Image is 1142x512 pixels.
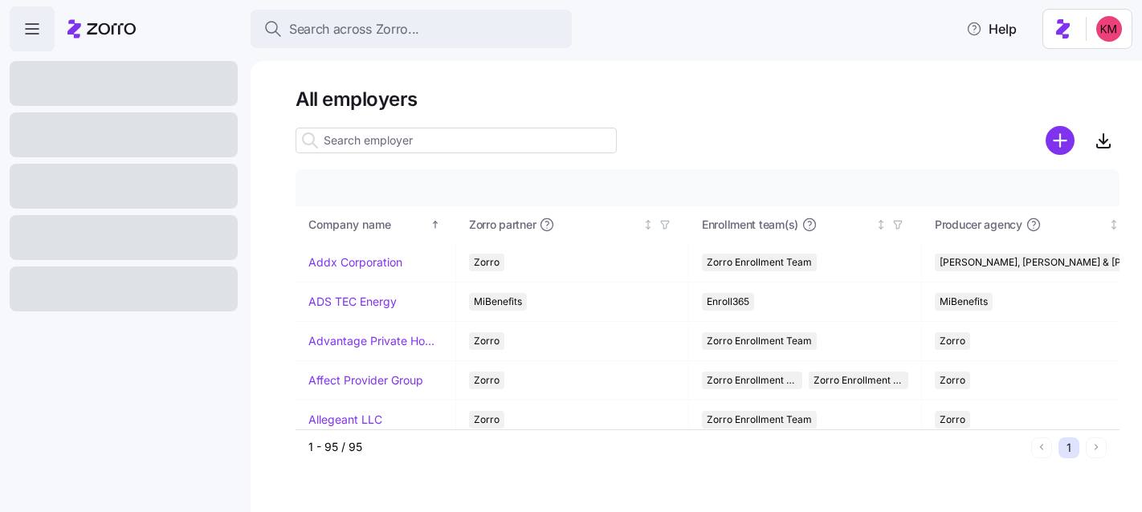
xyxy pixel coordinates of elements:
[308,294,397,310] a: ADS TEC Energy
[456,206,689,243] th: Zorro partnerNot sorted
[940,372,965,389] span: Zorro
[1086,437,1107,458] button: Next page
[308,254,402,270] a: Addx Corporation
[308,372,423,388] a: Affect Provider Group
[474,411,500,429] span: Zorro
[707,411,812,429] span: Zorro Enrollment Team
[707,332,812,350] span: Zorro Enrollment Team
[308,439,1025,455] div: 1 - 95 / 95
[642,219,654,230] div: Not sorted
[1031,437,1052,458] button: Previous page
[474,293,522,311] span: MiBenefits
[707,293,749,311] span: Enroll365
[289,19,419,39] span: Search across Zorro...
[251,10,572,48] button: Search across Zorro...
[707,254,812,271] span: Zorro Enrollment Team
[1058,437,1079,458] button: 1
[935,217,1022,233] span: Producer agency
[689,206,922,243] th: Enrollment team(s)Not sorted
[966,19,1017,39] span: Help
[875,219,887,230] div: Not sorted
[474,254,500,271] span: Zorro
[308,216,427,234] div: Company name
[474,372,500,389] span: Zorro
[296,128,617,153] input: Search employer
[953,13,1030,45] button: Help
[1046,126,1075,155] svg: add icon
[1108,219,1120,230] div: Not sorted
[940,411,965,429] span: Zorro
[296,206,456,243] th: Company nameSorted ascending
[1096,16,1122,42] img: 8fbd33f679504da1795a6676107ffb9e
[707,372,797,389] span: Zorro Enrollment Team
[469,217,536,233] span: Zorro partner
[474,332,500,350] span: Zorro
[308,412,382,428] a: Allegeant LLC
[308,333,443,349] a: Advantage Private Home Care
[296,87,1120,112] h1: All employers
[430,219,441,230] div: Sorted ascending
[940,293,988,311] span: MiBenefits
[940,332,965,350] span: Zorro
[814,372,904,389] span: Zorro Enrollment Experts
[702,217,798,233] span: Enrollment team(s)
